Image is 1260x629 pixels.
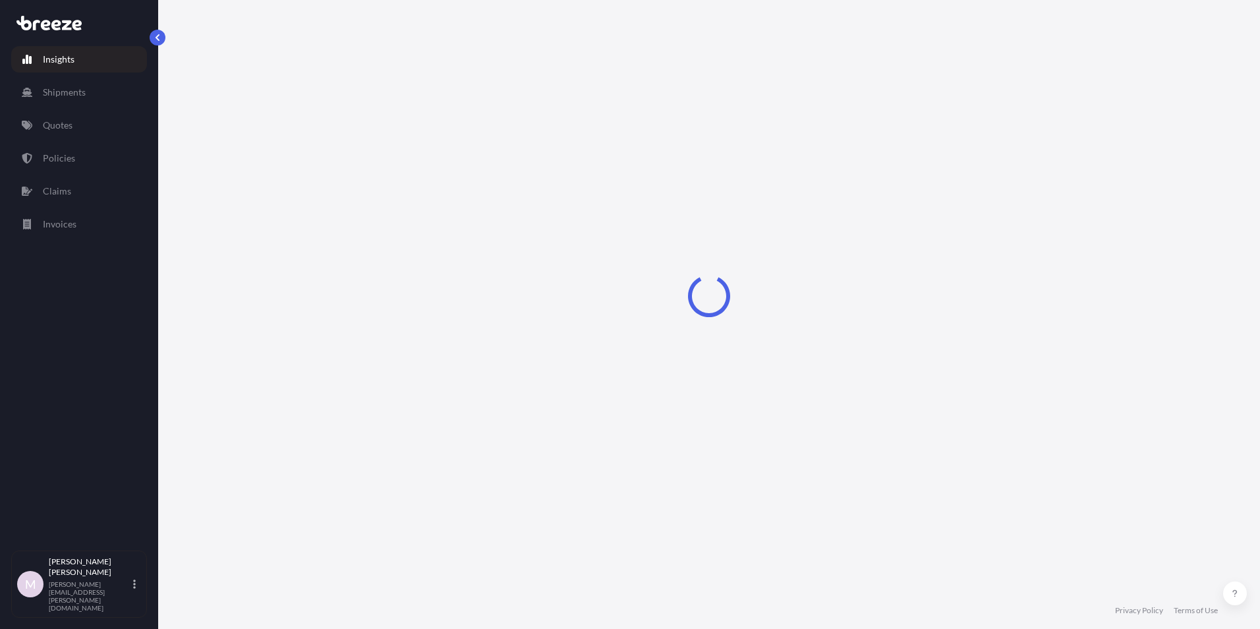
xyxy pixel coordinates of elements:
[11,79,147,105] a: Shipments
[25,578,36,591] span: M
[11,46,147,73] a: Insights
[43,53,74,66] p: Insights
[43,119,72,132] p: Quotes
[43,86,86,99] p: Shipments
[49,580,130,612] p: [PERSON_NAME][EMAIL_ADDRESS][PERSON_NAME][DOMAIN_NAME]
[1174,605,1218,616] a: Terms of Use
[11,112,147,138] a: Quotes
[43,152,75,165] p: Policies
[1115,605,1163,616] a: Privacy Policy
[11,211,147,237] a: Invoices
[11,145,147,171] a: Policies
[43,185,71,198] p: Claims
[43,218,76,231] p: Invoices
[11,178,147,204] a: Claims
[49,556,130,578] p: [PERSON_NAME] [PERSON_NAME]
